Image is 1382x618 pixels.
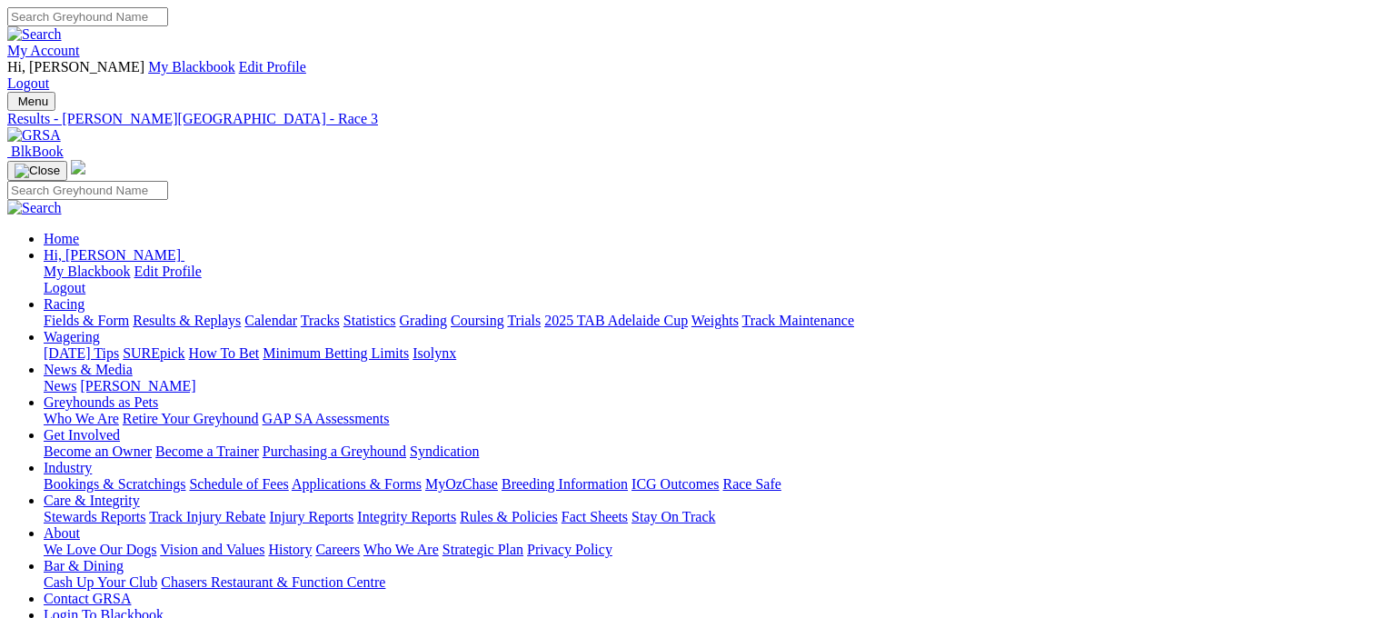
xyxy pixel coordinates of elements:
a: Track Injury Rebate [149,509,265,524]
a: Stay On Track [631,509,715,524]
span: BlkBook [11,144,64,159]
input: Search [7,7,168,26]
a: Wagering [44,329,100,344]
a: Retire Your Greyhound [123,411,259,426]
div: Greyhounds as Pets [44,411,1375,427]
div: News & Media [44,378,1375,394]
a: Racing [44,296,85,312]
a: Tracks [301,313,340,328]
a: Logout [7,75,49,91]
a: Injury Reports [269,509,353,524]
a: Hi, [PERSON_NAME] [44,247,184,263]
a: Applications & Forms [292,476,422,492]
a: Track Maintenance [742,313,854,328]
a: Privacy Policy [527,542,612,557]
a: Bookings & Scratchings [44,476,185,492]
a: Careers [315,542,360,557]
a: [DATE] Tips [44,345,119,361]
div: About [44,542,1375,558]
input: Search [7,181,168,200]
a: Who We Are [44,411,119,426]
a: Rules & Policies [460,509,558,524]
a: Become a Trainer [155,444,259,459]
a: My Blackbook [44,264,131,279]
a: Isolynx [413,345,456,361]
a: Coursing [451,313,504,328]
a: Weights [691,313,739,328]
img: Search [7,26,62,43]
div: Get Involved [44,444,1375,460]
a: Industry [44,460,92,475]
div: My Account [7,59,1375,92]
a: Minimum Betting Limits [263,345,409,361]
a: Strategic Plan [442,542,523,557]
img: Close [15,164,60,178]
a: About [44,525,80,541]
a: Logout [44,280,85,295]
a: Greyhounds as Pets [44,394,158,410]
a: Results - [PERSON_NAME][GEOGRAPHIC_DATA] - Race 3 [7,111,1375,127]
a: My Blackbook [148,59,235,75]
a: News [44,378,76,394]
button: Toggle navigation [7,92,55,111]
div: Racing [44,313,1375,329]
a: Contact GRSA [44,591,131,606]
a: SUREpick [123,345,184,361]
a: Schedule of Fees [189,476,288,492]
a: Purchasing a Greyhound [263,444,406,459]
a: Who We Are [363,542,439,557]
a: Bar & Dining [44,558,124,573]
a: Get Involved [44,427,120,443]
a: Stewards Reports [44,509,145,524]
a: Vision and Values [160,542,264,557]
a: ICG Outcomes [631,476,719,492]
a: Home [44,231,79,246]
a: [PERSON_NAME] [80,378,195,394]
a: We Love Our Dogs [44,542,156,557]
a: History [268,542,312,557]
a: MyOzChase [425,476,498,492]
img: GRSA [7,127,61,144]
a: Chasers Restaurant & Function Centre [161,574,385,590]
div: Care & Integrity [44,509,1375,525]
a: News & Media [44,362,133,377]
a: Care & Integrity [44,493,140,508]
a: Fields & Form [44,313,129,328]
div: Bar & Dining [44,574,1375,591]
a: Grading [400,313,447,328]
a: Become an Owner [44,444,152,459]
a: My Account [7,43,80,58]
a: Edit Profile [239,59,306,75]
a: 2025 TAB Adelaide Cup [544,313,688,328]
span: Menu [18,95,48,108]
a: Cash Up Your Club [44,574,157,590]
a: How To Bet [189,345,260,361]
a: Syndication [410,444,479,459]
a: Fact Sheets [562,509,628,524]
a: Breeding Information [502,476,628,492]
div: Wagering [44,345,1375,362]
a: Calendar [244,313,297,328]
a: Results & Replays [133,313,241,328]
img: Search [7,200,62,216]
a: Edit Profile [134,264,202,279]
div: Hi, [PERSON_NAME] [44,264,1375,296]
a: Race Safe [722,476,780,492]
a: Integrity Reports [357,509,456,524]
img: logo-grsa-white.png [71,160,85,174]
span: Hi, [PERSON_NAME] [7,59,144,75]
a: BlkBook [7,144,64,159]
button: Toggle navigation [7,161,67,181]
span: Hi, [PERSON_NAME] [44,247,181,263]
a: Trials [507,313,541,328]
a: GAP SA Assessments [263,411,390,426]
div: Industry [44,476,1375,493]
a: Statistics [343,313,396,328]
